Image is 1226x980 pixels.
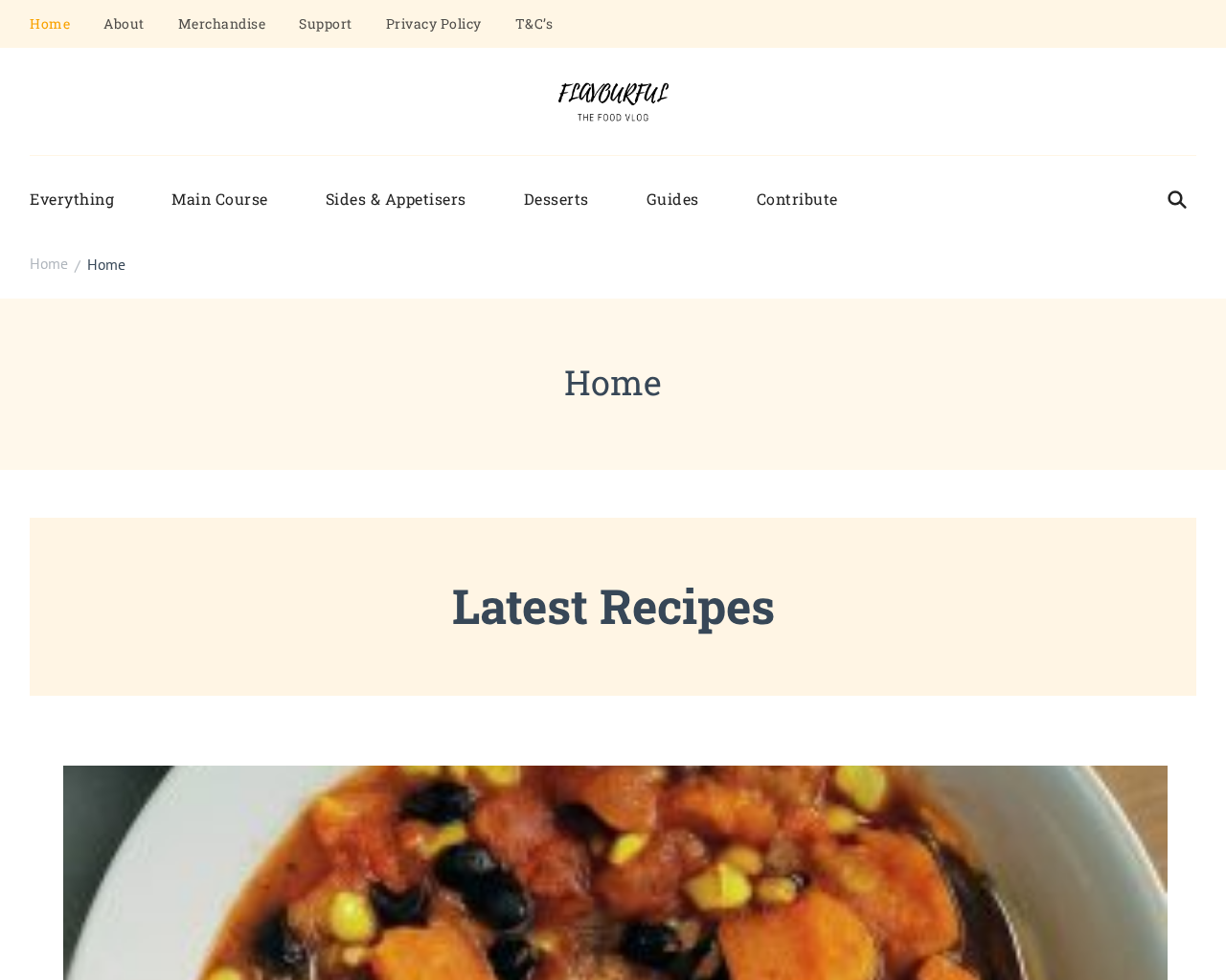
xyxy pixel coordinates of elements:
[452,574,775,637] strong: Latest Recipes
[30,253,68,276] a: Home
[30,356,1196,408] h1: Home
[75,255,80,278] span: /
[30,175,143,224] a: Everything
[618,175,728,224] a: Guides
[495,175,618,224] a: Desserts
[297,175,495,224] a: Sides & Appetisers
[728,175,867,224] a: Contribute
[143,175,297,224] a: Main Course
[30,254,68,273] span: Home
[541,77,685,126] img: Flavourful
